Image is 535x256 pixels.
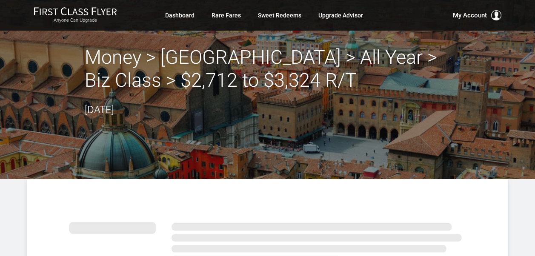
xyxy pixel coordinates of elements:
img: First Class Flyer [34,7,117,16]
a: Upgrade Advisor [318,8,363,23]
h2: Money > [GEOGRAPHIC_DATA] > All Year > Biz Class > $2,712 to $3,324 R/T [85,46,451,92]
time: [DATE] [85,104,114,116]
a: Rare Fares [212,8,241,23]
button: My Account [453,10,501,20]
a: Dashboard [165,8,195,23]
a: Sweet Redeems [258,8,301,23]
small: Anyone Can Upgrade [34,17,117,23]
a: First Class FlyerAnyone Can Upgrade [34,7,117,24]
span: My Account [453,10,487,20]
